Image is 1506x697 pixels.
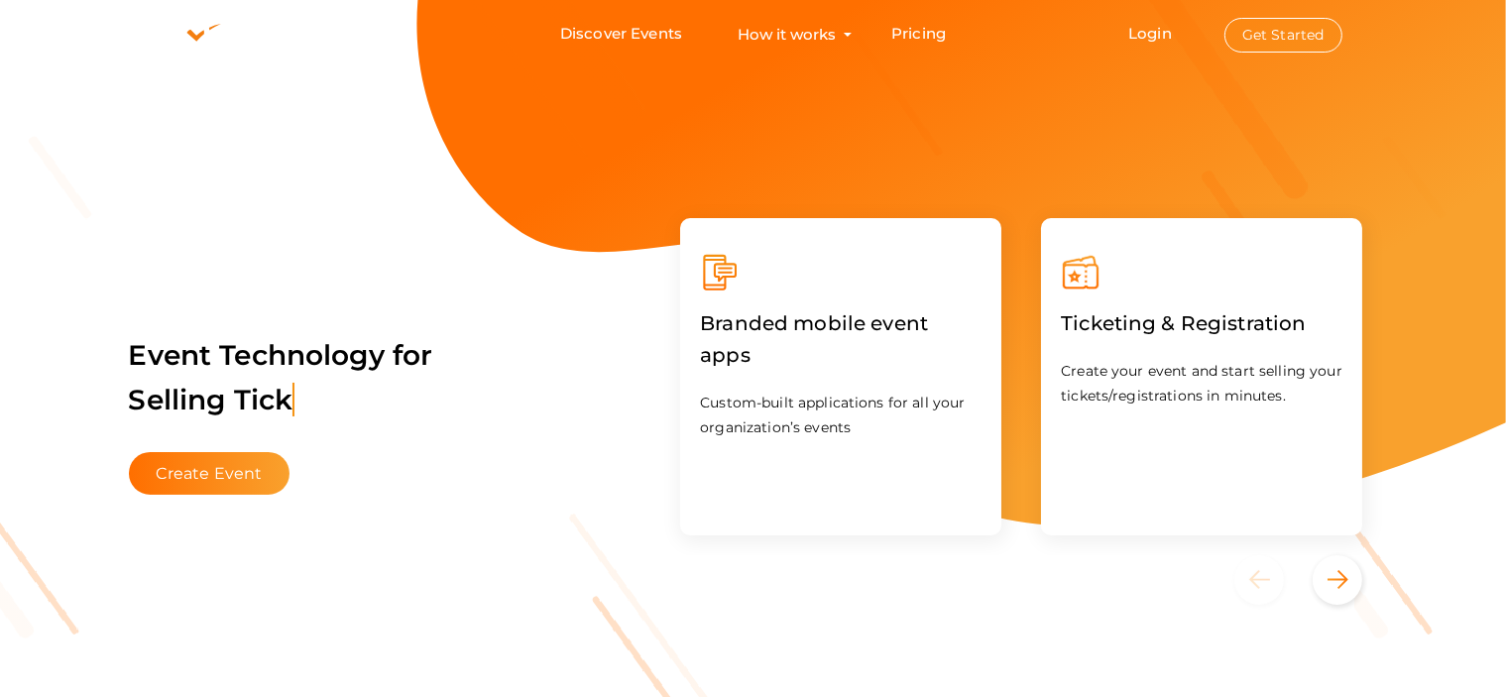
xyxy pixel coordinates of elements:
label: Ticketing & Registration [1061,292,1306,354]
button: Get Started [1224,18,1342,53]
a: Branded mobile event apps [700,347,982,366]
p: Custom-built applications for all your organization’s events [700,391,982,440]
a: Pricing [891,16,946,53]
span: Selling Tick [129,383,295,416]
p: Create your event and start selling your tickets/registrations in minutes. [1061,359,1342,408]
button: How it works [732,16,842,53]
a: Discover Events [560,16,682,53]
label: Event Technology for [129,308,433,447]
button: Previous [1234,555,1309,605]
a: Ticketing & Registration [1061,315,1306,334]
label: Branded mobile event apps [700,292,982,386]
button: Next [1313,555,1362,605]
a: Login [1128,24,1172,43]
button: Create Event [129,452,290,495]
